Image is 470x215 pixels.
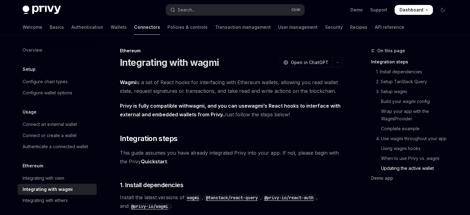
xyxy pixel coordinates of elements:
[18,87,97,98] a: Configure wallet options
[18,45,97,56] a: Overview
[120,101,343,119] span: Just follow the steps below!
[371,153,453,163] a: When to use Privy vs. wagmi
[370,7,387,13] a: Support
[166,4,304,15] button: Open search
[23,174,64,182] div: Integrating with viem
[18,195,97,206] a: Integrating with ethers
[141,158,167,165] a: Quickstart
[120,181,184,189] span: 1. Install dependencies
[23,132,77,139] div: Connect or create a wallet
[23,78,68,85] div: Configure chain types
[23,197,68,204] div: Integrating with ethers
[291,59,328,66] span: Open in ChatGPT
[371,163,453,173] a: Updating the active wallet
[23,121,77,128] div: Connect an external wallet
[371,134,453,144] a: 4. Use wagmi throughout your app
[120,57,219,68] h1: Integrating with wagmi
[371,124,453,134] a: Complete example
[291,7,301,12] span: Ctrl K
[377,47,405,54] span: On this page
[23,89,72,97] div: Configure wallet options
[23,108,36,116] h5: Usage
[23,162,43,170] h5: Ethereum
[18,184,97,195] a: Integrating with wagmi
[120,48,343,54] div: Ethereum
[23,46,42,54] div: Overview
[18,130,97,141] a: Connect or create a wallet
[248,103,263,109] a: wagmi
[18,141,97,152] a: Authenticate a connected wallet
[371,106,453,124] a: Wrap your app with the WagmiProvider
[50,20,64,35] a: Basics
[438,5,448,15] button: Toggle dark mode
[120,103,341,118] strong: Privy is fully compatible with , and you can use ’s React hooks to interface with external and em...
[120,78,343,95] span: is a set of React hooks for interfacing with Ethereum wallets, allowing you read wallet state, re...
[371,77,453,87] a: 2. Setup TanStack Query
[278,20,318,35] a: User management
[23,66,36,73] h5: Setup
[400,7,423,13] span: Dashboard
[325,20,343,35] a: Security
[371,87,453,97] a: 3. Setup wagmi
[371,67,453,77] a: 1. Install dependencies
[371,57,453,67] a: Integration steps
[371,173,453,183] a: Demo app
[371,144,453,153] a: Using wagmi hooks
[350,20,367,35] a: Recipes
[23,186,73,193] div: Integrating with wagmi
[111,20,127,35] a: Wallets
[120,148,343,166] span: This guide assumes you have already integrated Privy into your app. If not, please begin with the...
[395,5,433,15] a: Dashboard
[71,20,103,35] a: Authentication
[120,79,136,86] a: Wagmi
[178,6,195,14] div: Search...
[167,20,208,35] a: Policies & controls
[23,6,61,14] img: dark logo
[279,57,332,68] button: Open in ChatGPT
[371,97,453,106] a: Build your wagmi config
[18,173,97,184] a: Integrating with viem
[23,20,42,35] a: Welcome
[350,7,363,13] a: Demo
[215,20,271,35] a: Transaction management
[23,143,88,150] div: Authenticate a connected wallet
[18,76,97,87] a: Configure chain types
[189,103,205,109] a: wagmi
[134,20,160,35] a: Connectors
[18,119,97,130] a: Connect an external wallet
[120,134,178,144] span: Integration steps
[375,20,404,35] a: API reference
